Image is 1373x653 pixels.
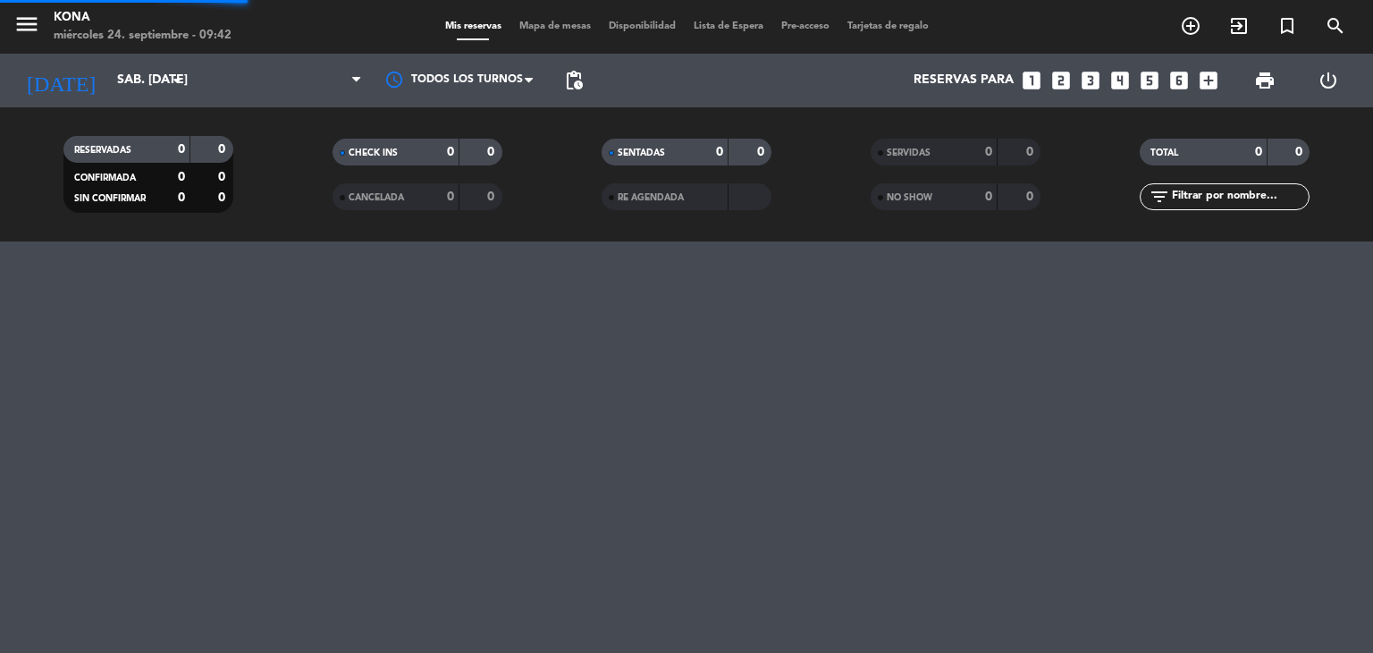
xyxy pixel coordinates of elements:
span: SIN CONFIRMAR [74,194,146,203]
span: CONFIRMADA [74,174,136,182]
span: CANCELADA [349,193,404,202]
i: power_settings_new [1318,70,1339,91]
i: looks_3 [1079,69,1102,92]
span: RESERVADAS [74,146,131,155]
i: add_circle_outline [1180,15,1201,37]
strong: 0 [716,146,723,158]
input: Filtrar por nombre... [1170,187,1309,207]
div: Kona [54,9,232,27]
strong: 0 [757,146,768,158]
div: miércoles 24. septiembre - 09:42 [54,27,232,45]
span: Mapa de mesas [510,21,600,31]
i: add_box [1197,69,1220,92]
span: Reservas para [914,73,1014,88]
strong: 0 [985,146,992,158]
span: Mis reservas [436,21,510,31]
span: pending_actions [563,70,585,91]
strong: 0 [178,143,185,156]
span: CHECK INS [349,148,398,157]
strong: 0 [1026,146,1037,158]
i: looks_two [1049,69,1073,92]
strong: 0 [1026,191,1037,203]
strong: 0 [1255,146,1262,158]
i: turned_in_not [1276,15,1298,37]
span: NO SHOW [887,193,932,202]
i: [DATE] [13,61,108,100]
i: exit_to_app [1228,15,1250,37]
i: looks_6 [1167,69,1191,92]
strong: 0 [178,191,185,204]
i: looks_4 [1108,69,1132,92]
strong: 0 [218,171,229,183]
span: TOTAL [1150,148,1178,157]
strong: 0 [487,146,498,158]
i: search [1325,15,1346,37]
div: LOG OUT [1296,54,1360,107]
span: Disponibilidad [600,21,685,31]
strong: 0 [447,146,454,158]
span: print [1254,70,1276,91]
span: SERVIDAS [887,148,931,157]
strong: 0 [218,143,229,156]
i: looks_5 [1138,69,1161,92]
i: arrow_drop_down [166,70,188,91]
strong: 0 [447,191,454,203]
span: Tarjetas de regalo [838,21,938,31]
strong: 0 [218,191,229,204]
strong: 0 [985,191,992,203]
span: RE AGENDADA [618,193,684,202]
i: menu [13,11,40,38]
i: filter_list [1149,186,1170,208]
button: menu [13,11,40,44]
i: looks_one [1020,69,1043,92]
strong: 0 [178,171,185,183]
span: Lista de Espera [685,21,772,31]
span: Pre-acceso [772,21,838,31]
span: SENTADAS [618,148,665,157]
strong: 0 [1295,146,1306,158]
strong: 0 [487,191,498,203]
